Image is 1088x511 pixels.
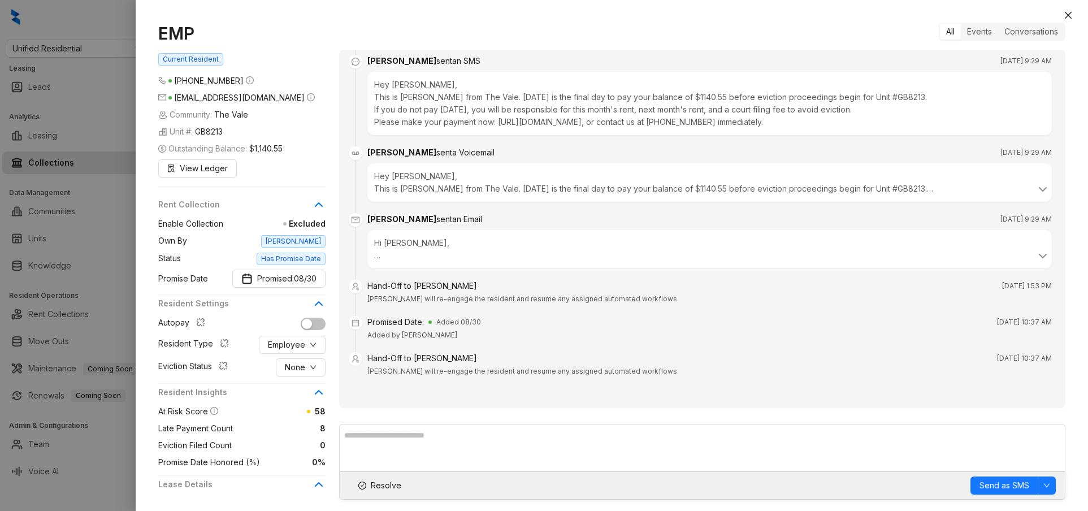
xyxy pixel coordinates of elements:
div: Promised Date: [367,316,424,328]
span: 0 [232,439,326,452]
span: None [285,361,305,374]
span: Has Promise Date [257,253,326,265]
span: Current Resident [158,53,223,66]
span: [PERSON_NAME] [261,235,326,248]
div: Resident Type [158,337,233,352]
span: Late Payment Count [158,422,233,435]
span: $1,140.55 [249,142,283,155]
span: Excluded [223,218,326,230]
div: Hey [PERSON_NAME], This is [PERSON_NAME] from The Vale. [DATE] is the final day to pay your balan... [374,170,1045,195]
span: Outstanding Balance: [158,142,283,155]
span: $995.00 [175,497,326,510]
img: Promise Date [241,273,253,284]
div: [PERSON_NAME] [367,55,480,67]
span: Status [158,252,181,265]
button: Send as SMS [970,477,1038,495]
button: Employeedown [259,336,326,354]
span: user-switch [349,280,362,293]
div: Hi [PERSON_NAME], This is a final reminder that [DATE] is the last day to pay your outstanding ba... [374,237,1045,262]
span: info-circle [307,93,315,101]
div: Events [961,24,998,40]
span: phone [158,76,166,84]
div: [PERSON_NAME] [367,213,482,226]
span: Rent Collection [158,198,312,211]
span: Promise Date Honored (%) [158,456,260,469]
img: Voicemail Icon [349,146,362,160]
div: All [940,24,961,40]
span: [DATE] 10:37 AM [997,317,1052,328]
span: down [1043,482,1050,489]
button: Close [1061,8,1075,22]
span: sent a Voicemail [436,148,495,157]
span: Promise Date [158,272,208,285]
span: calendar [349,316,362,330]
span: [EMAIL_ADDRESS][DOMAIN_NAME] [174,93,305,102]
span: file-search [167,164,175,172]
span: sent an Email [436,214,482,224]
span: Unit #: [158,125,223,138]
span: Send as SMS [979,479,1029,492]
h1: [PERSON_NAME] EMP [158,3,326,44]
span: down [310,341,317,348]
span: sent an SMS [436,56,480,66]
span: [DATE] 9:29 AM [1000,147,1052,158]
img: building-icon [158,127,167,136]
img: building-icon [158,110,167,119]
span: Community: [158,109,248,121]
span: [DATE] 9:29 AM [1000,214,1052,225]
span: View Ledger [180,162,228,175]
span: Eviction Filed Count [158,439,232,452]
span: Resident Settings [158,297,312,310]
span: [PERSON_NAME] will re-engage the resident and resume any assigned automated workflows. [367,295,679,303]
span: 0% [260,456,326,469]
div: Conversations [998,24,1064,40]
div: Hand-Off to [PERSON_NAME] [367,280,477,292]
span: Lease Details [158,478,312,491]
span: 8 [233,422,326,435]
span: Resolve [371,479,401,492]
span: close [1064,11,1073,20]
span: [PHONE_NUMBER] [174,76,244,85]
span: 08/30 [294,272,317,285]
span: Promised: [257,272,317,285]
span: mail [349,213,362,227]
div: [PERSON_NAME] [367,146,495,159]
span: [PERSON_NAME] will re-engage the resident and resume any assigned automated workflows. [367,367,679,375]
div: Hey [PERSON_NAME], This is [PERSON_NAME] from The Vale. [DATE] is the final day to pay your balan... [367,72,1052,135]
span: message [349,55,362,68]
span: GB8213 [195,125,223,138]
span: down [310,364,317,371]
div: Lease Details [158,478,326,497]
span: info-circle [246,76,254,84]
div: Rent Collection [158,198,326,218]
span: [DATE] 1:53 PM [1002,280,1052,292]
div: Hand-Off to [PERSON_NAME] [367,352,477,365]
span: Enable Collection [158,218,223,230]
span: Rent [158,497,175,510]
div: Eviction Status [158,360,232,375]
div: Resident Insights [158,386,326,405]
span: Added 08/30 [436,317,481,328]
span: dollar [158,145,166,153]
span: info-circle [210,407,218,415]
button: Resolve [349,477,411,495]
span: Own By [158,235,187,247]
span: check-circle [358,482,366,490]
button: Nonedown [276,358,326,376]
span: 58 [315,406,326,416]
span: Added by [PERSON_NAME] [367,331,457,339]
span: [DATE] 9:29 AM [1000,55,1052,67]
div: Autopay [158,317,210,331]
span: mail [158,93,166,101]
span: Resident Insights [158,386,312,399]
span: user-switch [349,352,362,366]
div: segmented control [939,23,1065,41]
div: Resident Settings [158,297,326,317]
span: Employee [268,339,305,351]
span: [DATE] 10:37 AM [997,353,1052,364]
span: The Vale [214,109,248,121]
button: View Ledger [158,159,237,177]
span: At Risk Score [158,406,208,416]
button: Promise DatePromised: 08/30 [232,270,326,288]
